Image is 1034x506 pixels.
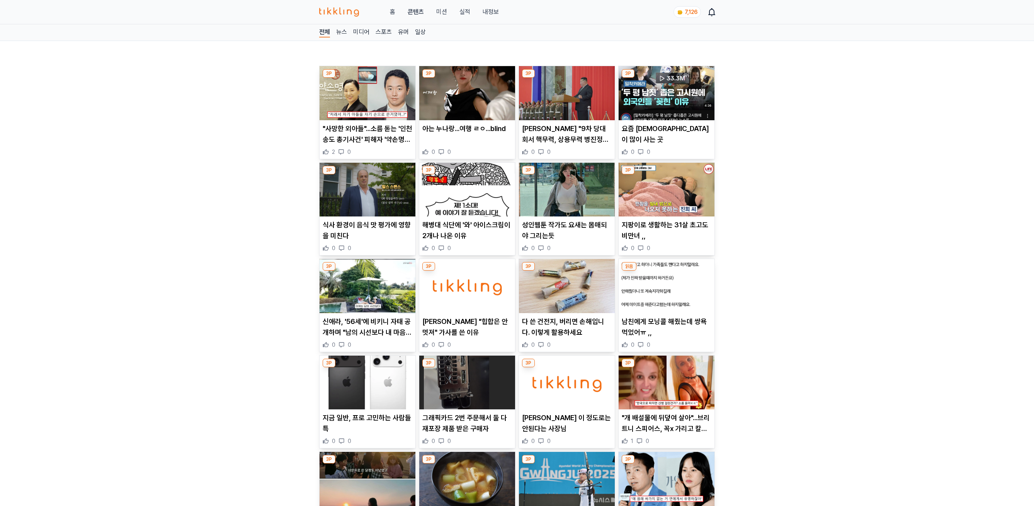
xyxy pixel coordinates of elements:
p: 다 쓴 건전지, 버리면 손해입니다. 이렇게 활용하세요 [522,316,612,338]
div: 3P [522,455,535,463]
img: '롤코녀' 이해인 근황 [320,452,415,506]
p: 그래픽카드 2번 주문해서 둘 다 재포장 제품 받은 구매자 [422,412,512,434]
div: 3P 지팡이로 생활하는 31살 초고도비만녀 ,, 지팡이로 생활하는 31살 초고도비만녀 ,, 0 0 [618,162,715,256]
img: "모성애는 느끼고 대답 한 번을 안해?"...이병헌, 제작보고회 현장서 '손예진 인성' 폭로 '아역배우 홀대' 논란 [619,452,714,506]
div: 3P [622,359,634,367]
a: 미디어 [353,27,369,37]
span: 0 [531,148,535,156]
span: 0 [547,244,551,252]
img: 지팡이로 생활하는 31살 초고도비만녀 ,, [619,163,714,217]
span: 0 [348,341,351,349]
span: 0 [447,148,451,156]
img: 다 쓴 건전지, 버리면 손해입니다. 이렇게 활용하세요 [519,259,615,313]
div: 3P 김정은 "9차 당대회서 핵무력, 상용무력 병진정책 제시" [PERSON_NAME] "9차 당대회서 핵무력, 상용무력 병진정책 제시" 0 0 [519,66,615,159]
span: 0 [631,341,634,349]
div: 읽음 [622,262,636,271]
div: 3P [522,359,535,367]
p: 성인웹툰 작가도 요새는 몸매되야 그리는듯 [522,220,612,241]
div: 3P 해병대 식단에 '와' 아이스크림이 2개나 나온 이유 해병대 식단에 '와' 아이스크림이 2개나 나온 이유 0 0 [419,162,515,256]
img: 티끌링 [319,7,359,17]
div: 3P [323,166,335,174]
p: 지금 일반, 프로 고민하는 사람들 특 [323,412,412,434]
a: 일상 [415,27,426,37]
div: 3P 식사 환경이 음식 맛 평가에 영향을 미친다 식사 환경이 음식 맛 평가에 영향을 미친다 0 0 [319,162,416,256]
div: 3P [422,262,435,271]
div: 3P [522,69,535,78]
div: 3P 요즘 외국인들이 많이 사는 곳 요즘 [DEMOGRAPHIC_DATA]이 많이 사는 곳 0 0 [618,66,715,159]
div: 3P 다 쓴 건전지, 버리면 손해입니다. 이렇게 활용하세요 다 쓴 건전지, 버리면 손해입니다. 이렇게 활용하세요 0 0 [519,259,615,352]
p: 지팡이로 생활하는 31살 초고도비만녀 ,, [622,220,711,241]
div: 3P [323,455,335,463]
p: "사망한 외아들"...소름 돋는 '인천 송도 총기사건' 피해자 '약손명가' 대표의 과거 인터뷰 내용 [323,123,412,145]
button: 미션 [436,7,447,17]
span: 0 [647,244,650,252]
div: 3P [522,166,535,174]
span: 0 [447,437,451,445]
span: 0 [432,148,435,156]
a: 유머 [398,27,409,37]
p: 해병대 식단에 '와' 아이스크림이 2개나 나온 이유 [422,220,512,241]
div: 3P 지금 일반, 프로 고민하는 사람들 특 지금 일반, 프로 고민하는 사람들 특 0 0 [319,355,416,449]
span: 7,126 [685,9,697,15]
div: 3P 그래픽카드 2번 주문해서 둘 다 재포장 제품 받은 구매자 그래픽카드 2번 주문해서 둘 다 재포장 제품 받은 구매자 0 0 [419,355,515,449]
span: 0 [531,341,535,349]
div: 3P 성인웹툰 작가도 요새는 몸매되야 그리는듯 성인웹툰 작가도 요새는 몸매되야 그리는듯 0 0 [519,162,615,256]
p: "개 배설물에 뒤덮여 살아"...브리트니 스피어스, 꼭x 가리고 칼춤까지 추는 충격적인 최근 근황 [622,412,711,434]
span: 0 [547,148,551,156]
span: 0 [432,341,435,349]
p: 신애라, '56세'에 비키니 자태 공개하며 "남의 시선보다 내 마음에 집중" [323,316,412,338]
img: 식사 환경이 음식 맛 평가에 영향을 미친다 [320,163,415,217]
p: 요즘 [DEMOGRAPHIC_DATA]이 많이 사는 곳 [622,123,711,145]
div: 읽음 남친에게 모닝콜 해줬는데 쌍욕 먹었어ㅠ ,, 남친에게 모닝콜 해줬는데 쌍욕 먹었어ㅠ ,, 0 0 [618,259,715,352]
img: 츠키 이 정도로는 안된다는 사장님 [519,356,615,410]
a: 홈 [390,7,395,17]
div: 3P [622,455,634,463]
div: 3P [622,69,634,78]
p: [PERSON_NAME] "9차 당대회서 핵무력, 상용무력 병진정책 제시" [522,123,612,145]
div: 3P [422,359,435,367]
div: 3P [522,262,535,271]
span: 0 [432,244,435,252]
span: 0 [646,437,649,445]
span: 0 [547,437,551,445]
span: 0 [432,437,435,445]
img: 점심마다 "이 음식"을 드셔보세요, '보약'이 되는 건강식입니다. [419,452,515,506]
a: 스포츠 [376,27,392,37]
div: 3P 신애라, '56세'에 비키니 자태 공개하며 "남의 시선보다 내 마음에 집중" 신애라, '56세'에 비키니 자태 공개하며 "남의 시선보다 내 마음에 집중" 0 0 [319,259,416,352]
span: 0 [531,437,535,445]
a: 전체 [319,27,330,37]
span: 0 [631,148,634,156]
div: 3P 이찬혁이 "힙합은 안멋져" 가사를 쓴 이유 [PERSON_NAME] "힙합은 안멋져" 가사를 쓴 이유 0 0 [419,259,515,352]
img: 해병대 식단에 '와' 아이스크림이 2개나 나온 이유 [419,163,515,217]
img: 아는 누나랑...여행 ㄹㅇ...blind [419,66,515,120]
img: 신애라, '56세'에 비키니 자태 공개하며 "남의 시선보다 내 마음에 집중" [320,259,415,313]
span: 0 [547,341,551,349]
img: 김정은 "9차 당대회서 핵무력, 상용무력 병진정책 제시" [519,66,615,120]
img: 요즘 외국인들이 많이 사는 곳 [619,66,714,120]
div: 3P [422,69,435,78]
span: 0 [332,437,335,445]
img: coin [677,9,683,15]
img: "사망한 외아들"...소름 돋는 '인천 송도 총기사건' 피해자 '약손명가' 대표의 과거 인터뷰 내용 [320,66,415,120]
p: 남친에게 모닝콜 해줬는데 쌍욕 먹었어ㅠ ,, [622,316,711,338]
span: 0 [348,244,351,252]
div: 3P [323,262,335,271]
img: 성인웹툰 작가도 요새는 몸매되야 그리는듯 [519,163,615,217]
img: 그래픽카드 2번 주문해서 둘 다 재포장 제품 받은 구매자 [419,356,515,410]
div: 3P 아는 누나랑...여행 ㄹㅇ...blind 아는 누나랑...여행 ㄹㅇ...blind 0 0 [419,66,515,159]
span: 0 [531,244,535,252]
img: [광주세계양궁]③국제대회 개최역량 입증…저변 확대 숙제 [519,452,615,506]
span: 1 [631,437,633,445]
img: 남친에게 모닝콜 해줬는데 쌍욕 먹었어ㅠ ,, [619,259,714,313]
p: [PERSON_NAME] 이 정도로는 안된다는 사장님 [522,412,612,434]
span: 0 [447,341,451,349]
span: 0 [347,148,351,156]
a: 내정보 [483,7,499,17]
span: 0 [647,148,650,156]
div: 3P "개 배설물에 뒤덮여 살아"...브리트니 스피어스, 꼭x 가리고 칼춤까지 추는 충격적인 최근 근황 "개 배설물에 뒤덮여 살아"...브리트니 스피어스, 꼭x 가리고 칼춤까... [618,355,715,449]
img: 지금 일반, 프로 고민하는 사람들 특 [320,356,415,410]
div: 3P [323,359,335,367]
span: 2 [332,148,335,156]
div: 3P 츠키 이 정도로는 안된다는 사장님 [PERSON_NAME] 이 정도로는 안된다는 사장님 0 0 [519,355,615,449]
img: 이찬혁이 "힙합은 안멋져" 가사를 쓴 이유 [419,259,515,313]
